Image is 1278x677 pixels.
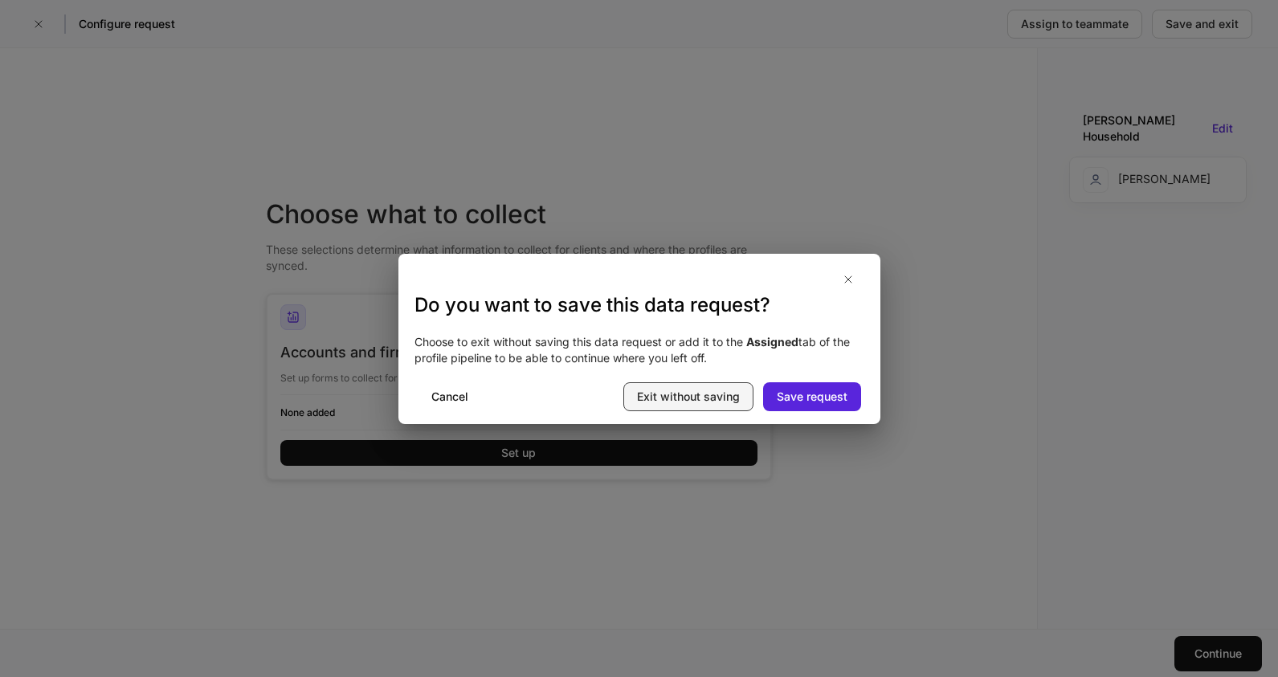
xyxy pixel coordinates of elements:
div: Cancel [431,389,468,405]
button: Cancel [418,382,482,411]
div: Choose to exit without saving this data request or add it to the tab of the profile pipeline to b... [398,318,880,382]
strong: Assigned [746,335,798,349]
button: Exit without saving [623,382,753,411]
div: Exit without saving [637,389,740,405]
div: Save request [777,389,847,405]
button: Save request [763,382,861,411]
h3: Do you want to save this data request? [414,292,864,318]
